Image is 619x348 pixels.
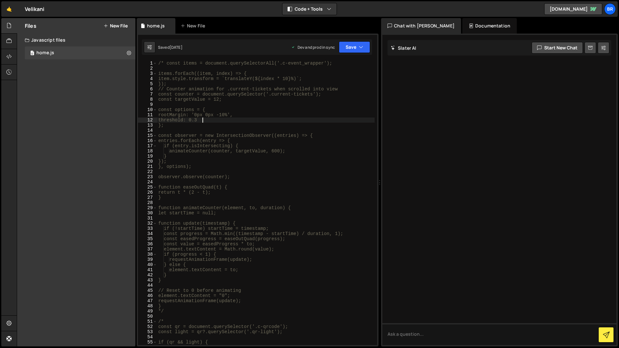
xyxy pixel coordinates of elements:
[181,23,208,29] div: New File
[138,92,157,97] div: 7
[138,298,157,303] div: 47
[138,226,157,231] div: 33
[25,5,44,13] div: Velikani
[138,210,157,216] div: 30
[138,87,157,92] div: 6
[138,319,157,324] div: 51
[1,1,17,17] a: 🤙
[138,293,157,298] div: 46
[138,169,157,174] div: 22
[30,51,34,56] span: 0
[604,3,616,15] a: Br
[282,3,337,15] button: Code + Tools
[381,18,461,34] div: Chat with [PERSON_NAME]
[138,221,157,226] div: 32
[138,148,157,154] div: 18
[138,257,157,262] div: 39
[138,278,157,283] div: 43
[138,179,157,185] div: 24
[138,195,157,200] div: 27
[36,50,54,56] div: home.js
[103,23,128,28] button: New File
[138,241,157,247] div: 36
[138,324,157,329] div: 52
[138,329,157,334] div: 53
[138,112,157,118] div: 11
[138,288,157,293] div: 45
[138,133,157,138] div: 15
[138,143,157,148] div: 17
[138,128,157,133] div: 14
[138,262,157,267] div: 40
[138,283,157,288] div: 44
[462,18,517,34] div: Documentation
[138,252,157,257] div: 38
[138,340,157,345] div: 55
[138,61,157,66] div: 1
[170,45,182,50] div: [DATE]
[339,41,370,53] button: Save
[25,46,135,59] div: 15955/42633.js
[138,138,157,143] div: 16
[138,272,157,278] div: 42
[138,102,157,107] div: 9
[138,174,157,179] div: 23
[138,185,157,190] div: 25
[138,66,157,71] div: 2
[138,159,157,164] div: 20
[138,97,157,102] div: 8
[138,76,157,81] div: 4
[138,123,157,128] div: 13
[138,236,157,241] div: 35
[158,45,182,50] div: Saved
[138,267,157,272] div: 41
[17,34,135,46] div: Javascript files
[138,309,157,314] div: 49
[138,216,157,221] div: 31
[138,231,157,236] div: 34
[138,107,157,112] div: 10
[138,200,157,205] div: 28
[138,205,157,210] div: 29
[138,303,157,309] div: 48
[138,154,157,159] div: 19
[138,71,157,76] div: 3
[291,45,335,50] div: Dev and prod in sync
[138,118,157,123] div: 12
[544,3,602,15] a: [DOMAIN_NAME]
[138,247,157,252] div: 37
[138,190,157,195] div: 26
[391,45,417,51] h2: Slater AI
[147,23,165,29] div: home.js
[138,334,157,340] div: 54
[138,164,157,169] div: 21
[532,42,583,54] button: Start new chat
[138,81,157,87] div: 5
[25,22,36,29] h2: Files
[138,314,157,319] div: 50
